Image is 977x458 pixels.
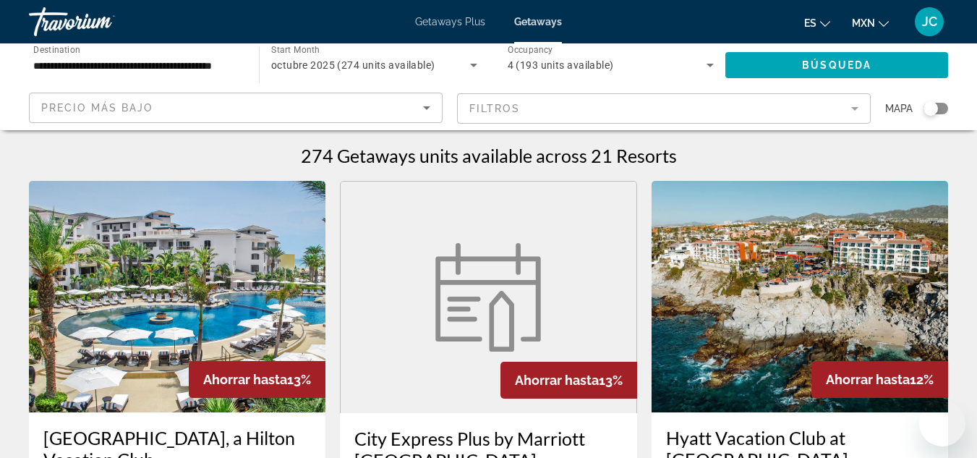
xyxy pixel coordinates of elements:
h1: 274 Getaways units available across 21 Resorts [301,145,677,166]
span: Occupancy [508,45,553,55]
button: Change currency [852,12,889,33]
button: User Menu [910,7,948,37]
div: 13% [500,362,637,399]
div: 12% [811,361,948,398]
span: octubre 2025 (274 units available) [271,59,435,71]
span: es [804,17,816,29]
span: Ahorrar hasta [203,372,287,387]
button: Búsqueda [725,52,948,78]
img: week.svg [427,243,550,352]
span: Ahorrar hasta [826,372,910,387]
div: 13% [189,361,325,398]
span: Ahorrar hasta [515,373,599,388]
iframe: Botón para iniciar la ventana de mensajería [919,400,965,446]
mat-select: Sort by [41,99,430,116]
a: Travorium [29,3,174,41]
span: Búsqueda [802,59,871,71]
span: Precio más bajo [41,102,153,114]
span: 4 (193 units available) [508,59,614,71]
button: Filter [457,93,871,124]
img: ii_wko1.jpg [652,181,948,412]
span: Mapa [885,98,913,119]
a: Getaways Plus [415,16,485,27]
span: MXN [852,17,875,29]
span: Start Month [271,45,320,55]
span: Destination [33,44,80,54]
a: Getaways [514,16,562,27]
span: JC [922,14,937,29]
button: Change language [804,12,830,33]
img: RF29E02X.jpg [29,181,325,412]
